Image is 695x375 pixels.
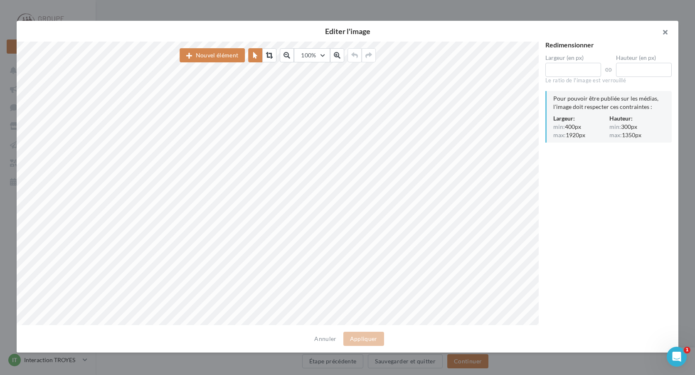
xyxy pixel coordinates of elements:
[609,114,665,123] div: Hauteur:
[553,114,609,123] div: Largeur:
[616,55,672,61] label: Hauteur (en px)
[553,94,665,111] div: Pour pouvoir être publiée sur les médias, l'image doit respecter ces contraintes :
[180,48,245,62] button: Nouvel élément
[545,77,672,84] div: Le ratio de l'image est verrouillé
[609,131,665,139] div: 1350px
[553,124,565,130] span: min:
[545,55,601,61] label: Largeur (en px)
[553,132,566,138] span: max:
[553,123,609,131] div: 400px
[311,334,340,344] button: Annuler
[609,132,622,138] span: max:
[30,27,665,35] h2: Editer l'image
[609,124,621,130] span: min:
[545,42,672,48] div: Redimensionner
[343,332,384,346] button: Appliquer
[609,123,665,131] div: 300px
[553,131,609,139] div: 1920px
[667,347,687,367] iframe: Intercom live chat
[294,48,330,62] button: 100%
[684,347,690,353] span: 1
